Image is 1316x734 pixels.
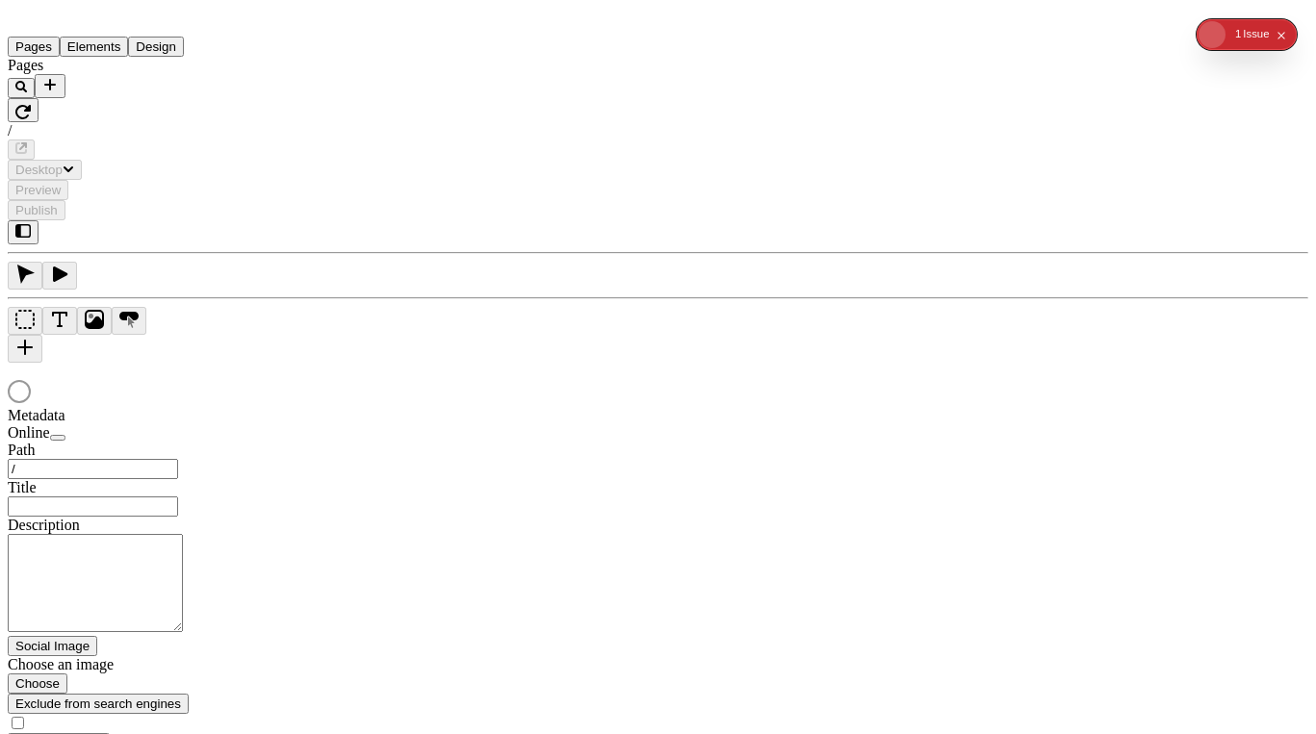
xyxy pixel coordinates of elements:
[77,307,112,335] button: Image
[8,517,80,533] span: Description
[8,407,239,424] div: Metadata
[112,307,146,335] button: Button
[8,37,60,57] button: Pages
[8,479,37,495] span: Title
[8,200,65,220] button: Publish
[60,37,129,57] button: Elements
[35,74,65,98] button: Add new
[8,160,82,180] button: Desktop
[15,203,58,217] span: Publish
[8,636,97,656] button: Social Image
[8,656,239,673] div: Choose an image
[8,307,42,335] button: Box
[15,183,61,197] span: Preview
[15,163,63,177] span: Desktop
[8,122,1308,139] div: /
[8,57,239,74] div: Pages
[15,676,60,691] span: Choose
[128,37,184,57] button: Design
[15,639,90,653] span: Social Image
[42,307,77,335] button: Text
[8,694,189,714] button: Exclude from search engines
[8,180,68,200] button: Preview
[8,673,67,694] button: Choose
[15,696,181,711] span: Exclude from search engines
[8,442,35,458] span: Path
[8,424,50,441] span: Online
